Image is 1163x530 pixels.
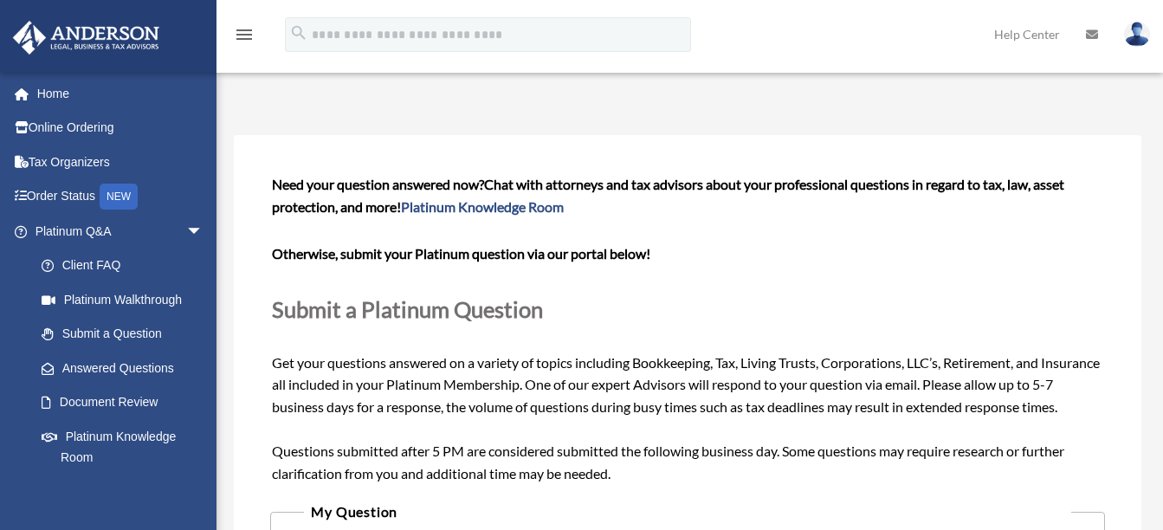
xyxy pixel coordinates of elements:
a: Submit a Question [24,317,221,352]
a: Order StatusNEW [12,179,229,215]
i: menu [234,24,255,45]
legend: My Question [304,500,1070,524]
a: Platinum Walkthrough [24,282,229,317]
span: Submit a Platinum Question [272,296,543,322]
a: Answered Questions [24,351,229,385]
a: Client FAQ [24,249,229,283]
div: NEW [100,184,138,210]
a: Platinum Knowledge Room [24,419,229,475]
a: Document Review [24,385,229,420]
a: Platinum Q&Aarrow_drop_down [12,214,229,249]
b: Otherwise, submit your Platinum question via our portal below! [272,245,650,262]
span: Chat with attorneys and tax advisors about your professional questions in regard to tax, law, ass... [272,176,1064,215]
a: Online Ordering [12,111,229,145]
span: arrow_drop_down [186,214,221,249]
span: Need your question answered now? [272,176,484,192]
img: Anderson Advisors Platinum Portal [8,21,165,55]
a: Platinum Knowledge Room [401,198,564,215]
span: Get your questions answered on a variety of topics including Bookkeeping, Tax, Living Trusts, Cor... [272,176,1103,482]
i: search [289,23,308,42]
a: menu [234,30,255,45]
a: Tax Organizers [12,145,229,179]
img: User Pic [1124,22,1150,47]
a: Home [12,76,229,111]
